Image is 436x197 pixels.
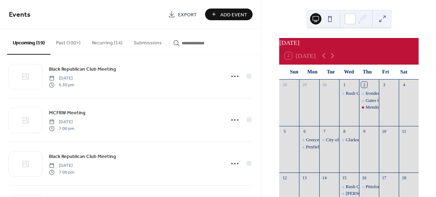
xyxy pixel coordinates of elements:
div: [DATE] [279,38,419,47]
div: 15 [341,175,347,181]
div: 7 [321,128,327,135]
button: Recurring (14) [86,29,128,54]
div: 18 [401,175,407,181]
div: Clarkson Committee Meeting [339,137,359,143]
div: Irondequoit Committee Meeting [359,90,379,97]
div: Sun [285,65,303,79]
div: Greece Committee Meet6ing [299,137,319,143]
div: 5 [282,128,288,135]
div: 9 [361,128,367,135]
div: Pittsford Committee Meeting [359,184,379,190]
div: Greece Committee Meet6ing [306,137,360,143]
div: Wed [340,65,358,79]
button: Submissions [128,29,167,54]
a: Export [163,9,202,20]
div: 10 [381,128,387,135]
div: Gates Committee Meeting [359,97,379,104]
div: 29 [302,82,308,88]
div: Pittsford Committee Meeting [366,184,421,190]
button: Add Event [205,9,253,20]
div: Irondequoit Committee Meeting [366,90,426,97]
span: Events [9,8,31,22]
div: Thu [358,65,376,79]
div: City of Rochester Committee Meeting [319,137,339,143]
span: [DATE] [49,119,74,125]
div: Henrietta Committee Meeting [339,190,359,197]
div: 2 [361,82,367,88]
div: 6 [302,128,308,135]
div: Clarkson Committee Meeting [346,137,401,143]
div: Fri [376,65,395,79]
button: Past (100+) [50,29,86,54]
span: Add Event [220,11,247,18]
div: Rush Committee Fall Happy Hour and Dinner [339,184,359,190]
div: Penfield Committee Meeting [299,144,319,150]
div: 14 [321,175,327,181]
div: Gates Committee Meeting [366,97,415,104]
div: 30 [321,82,327,88]
div: Mendon Committee Meeting [359,104,379,110]
div: 3 [381,82,387,88]
div: 28 [282,82,288,88]
button: Upcoming (19) [7,29,50,55]
div: Rush Committee Fall Happy Hour and Dinner [346,184,432,190]
span: 6:30 pm [49,82,74,88]
div: 16 [361,175,367,181]
a: Black Republican Club Meeting [49,65,116,73]
span: [DATE] [49,75,74,82]
div: 12 [282,175,288,181]
div: 13 [302,175,308,181]
div: 11 [401,128,407,135]
div: 17 [381,175,387,181]
div: 4 [401,82,407,88]
div: 8 [341,128,347,135]
span: Black Republican Club Meeting [49,153,116,160]
span: 7:00 pm [49,169,74,175]
div: Rush Committee Meeting [346,90,394,97]
div: Tue [321,65,340,79]
a: Black Republican Club Meeting [49,152,116,160]
div: Rush Committee Meeting [339,90,359,97]
div: Mendon Committee Meeting [366,104,420,110]
span: Export [178,11,197,18]
div: Sat [394,65,413,79]
span: 7:00 pm [49,125,74,132]
div: Penfield Committee Meeting [306,144,360,150]
a: MCFRW Meeting [49,109,85,117]
div: 1 [341,82,347,88]
span: [DATE] [49,163,74,169]
div: City of Rochester Committee Meeting [326,137,397,143]
div: Mon [303,65,322,79]
span: Black Republican Club Meeting [49,66,116,73]
div: [PERSON_NAME] Committee Meeting [346,190,421,197]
